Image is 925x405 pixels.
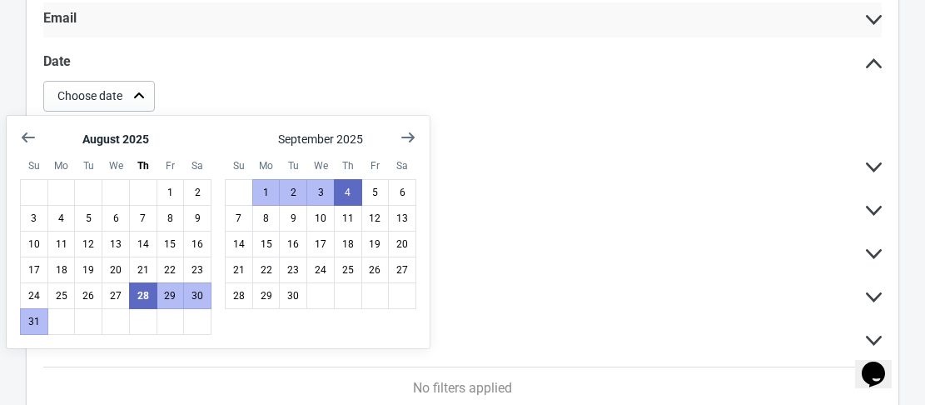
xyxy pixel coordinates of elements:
button: September 29 2025 [252,282,281,309]
button: August 13 2025 [102,231,130,257]
button: August 9 2025 [183,205,211,232]
button: September 8 2025 [252,205,281,232]
button: September 22 2025 [252,257,281,283]
button: September 1 2025 [252,179,281,206]
button: September 15 2025 [252,231,281,257]
button: August 6 2025 [102,205,130,232]
button: September 27 2025 [388,257,416,283]
button: August 18 2025 [47,257,76,283]
button: September 7 2025 [225,205,253,232]
div: Wednesday [102,152,130,180]
button: Show next month, October 2025 [393,122,423,152]
button: September 3 2025 [306,179,335,206]
button: September 6 2025 [388,179,416,206]
button: August 20 2025 [102,257,130,283]
div: Friday [361,152,390,180]
button: August 17 2025 [20,257,48,283]
button: September 30 2025 [279,282,307,309]
button: September 9 2025 [279,205,307,232]
button: August 14 2025 [129,231,157,257]
button: August 30 2025 [183,282,211,309]
button: August 24 2025 [20,282,48,309]
button: September 18 2025 [334,231,362,257]
button: August 27 2025 [102,282,130,309]
button: August 1 2025 [157,179,185,206]
label: Email [43,10,77,27]
button: September 2 2025 [279,179,307,206]
button: August 25 2025 [47,282,76,309]
button: August 10 2025 [20,231,48,257]
button: September 5 2025 [361,179,390,206]
div: Tuesday [74,152,102,180]
div: Monday [252,152,281,180]
button: August 5 2025 [74,205,102,232]
button: September 20 2025 [388,231,416,257]
div: Choose date [57,87,122,105]
button: August 11 2025 [47,231,76,257]
div: Wednesday [306,152,335,180]
button: August 29 2025 [157,282,185,309]
button: September 12 2025 [361,205,390,232]
button: August 23 2025 [183,257,211,283]
div: Sunday [225,152,253,180]
div: Thursday [129,152,157,180]
button: September 4 2025 [334,179,362,206]
div: Saturday [388,152,416,180]
button: September 19 2025 [361,231,390,257]
button: September 13 2025 [388,205,416,232]
button: September 28 2025 [225,282,253,309]
button: September 16 2025 [279,231,307,257]
button: August 16 2025 [183,231,211,257]
button: August 2 2025 [183,179,211,206]
button: Today August 28 2025 [129,282,157,309]
button: September 10 2025 [306,205,335,232]
label: No filters applied [413,380,512,397]
div: Sunday [20,152,48,180]
button: September 26 2025 [361,257,390,283]
button: August 26 2025 [74,282,102,309]
button: August 22 2025 [157,257,185,283]
button: August 12 2025 [74,231,102,257]
iframe: chat widget [855,338,908,388]
button: September 11 2025 [334,205,362,232]
div: Friday [157,152,185,180]
button: September 24 2025 [306,257,335,283]
button: August 3 2025 [20,205,48,232]
button: August 19 2025 [74,257,102,283]
button: August 4 2025 [47,205,76,232]
button: August 7 2025 [129,205,157,232]
div: Saturday [183,152,211,180]
div: Monday [47,152,76,180]
button: August 15 2025 [157,231,185,257]
label: Date [43,53,71,70]
div: Tuesday [279,152,307,180]
button: August 21 2025 [129,257,157,283]
button: September 14 2025 [225,231,253,257]
button: September 21 2025 [225,257,253,283]
button: Show previous month, July 2025 [13,122,43,152]
button: August 8 2025 [157,205,185,232]
button: September 17 2025 [306,231,335,257]
button: September 25 2025 [334,257,362,283]
div: Thursday [334,152,362,180]
button: September 23 2025 [279,257,307,283]
button: August 31 2025 [20,308,48,335]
